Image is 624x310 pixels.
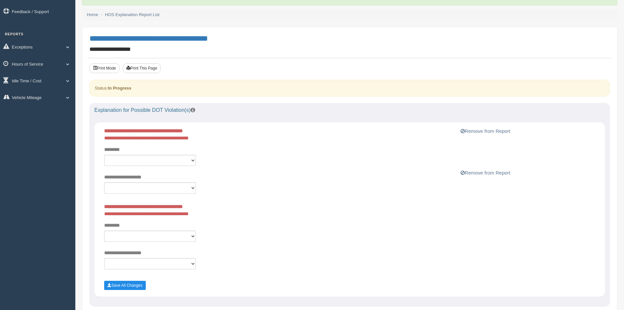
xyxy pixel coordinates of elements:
strong: In Progress [108,86,131,91]
button: Print Mode [89,63,120,73]
button: Remove from Report [459,127,512,135]
div: Status: [89,80,610,96]
button: Print This Page [123,63,161,73]
button: Save [104,281,146,290]
div: Explanation for Possible DOT Violation(s) [89,103,610,117]
a: HOS Explanation Report List [105,12,160,17]
a: Home [87,12,98,17]
button: Remove from Report [459,169,512,177]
